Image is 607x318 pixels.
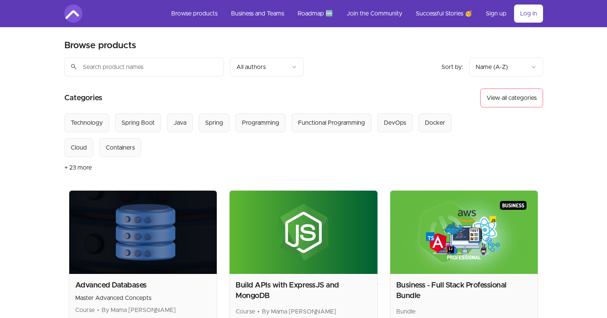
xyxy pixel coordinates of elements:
[236,280,371,301] h2: Build APIs with ExpressJS and MongoDB
[64,58,224,76] input: Search product names
[97,307,99,313] span: •
[230,191,377,274] img: Product image for Build APIs with ExpressJS and MongoDB
[396,309,415,315] span: Bundle
[71,118,103,127] div: Technology
[257,309,260,315] span: •
[165,5,543,23] nav: Main
[384,118,406,127] div: DevOps
[205,118,223,127] div: Spring
[396,280,532,301] h2: Business - Full Stack Professional Bundle
[75,294,211,303] p: Master Advanced Concepts
[480,89,543,107] button: View all categories
[102,307,176,313] span: By Mama [PERSON_NAME]
[480,5,513,23] a: Sign up
[410,5,478,23] a: Successful Stories 🥳
[236,309,255,315] span: Course
[70,61,77,72] span: search
[298,118,365,127] div: Functional Programming
[122,118,155,127] div: Spring Boot
[64,89,102,107] h2: Categories
[173,118,186,127] div: Java
[390,191,538,274] img: Product image for Business - Full Stack Professional Bundle
[262,309,336,315] span: By Mama [PERSON_NAME]
[425,118,445,127] div: Docker
[75,280,211,290] h2: Advanced Databases
[64,40,136,52] h2: Browse products
[341,5,408,23] a: Join the Community
[469,58,543,76] button: Product sort options
[75,307,95,313] span: Course
[165,5,224,23] a: Browse products
[292,5,339,23] a: Roadmap 🆕
[71,143,87,152] div: Cloud
[441,64,463,70] span: Sort by:
[106,143,135,152] div: Containers
[64,5,82,23] img: Amigoscode logo
[242,118,279,127] div: Programming
[64,157,92,178] button: + 23 more
[230,58,304,76] button: Filter by author
[225,5,290,23] a: Business and Teams
[69,191,217,274] img: Product image for Advanced Databases
[514,5,543,23] a: Log in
